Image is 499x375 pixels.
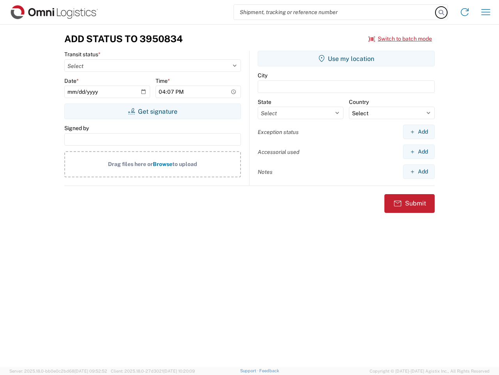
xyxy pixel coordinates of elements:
[258,148,299,155] label: Accessorial used
[74,369,107,373] span: [DATE] 09:52:52
[234,5,436,20] input: Shipment, tracking or reference number
[9,369,107,373] span: Server: 2025.18.0-bb0e0c2bd68
[384,194,435,213] button: Submit
[370,368,490,375] span: Copyright © [DATE]-[DATE] Agistix Inc., All Rights Reserved
[403,145,435,159] button: Add
[64,125,89,132] label: Signed by
[163,369,195,373] span: [DATE] 10:20:09
[368,32,432,45] button: Switch to batch mode
[64,77,79,84] label: Date
[108,161,153,167] span: Drag files here or
[258,98,271,105] label: State
[258,51,435,66] button: Use my location
[64,51,101,58] label: Transit status
[403,125,435,139] button: Add
[156,77,170,84] label: Time
[259,368,279,373] a: Feedback
[349,98,369,105] label: Country
[111,369,195,373] span: Client: 2025.18.0-27d3021
[64,104,241,119] button: Get signature
[403,164,435,179] button: Add
[258,168,273,175] label: Notes
[172,161,197,167] span: to upload
[240,368,260,373] a: Support
[153,161,172,167] span: Browse
[258,72,267,79] label: City
[64,33,183,45] h3: Add Status to 3950834
[258,129,299,136] label: Exception status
